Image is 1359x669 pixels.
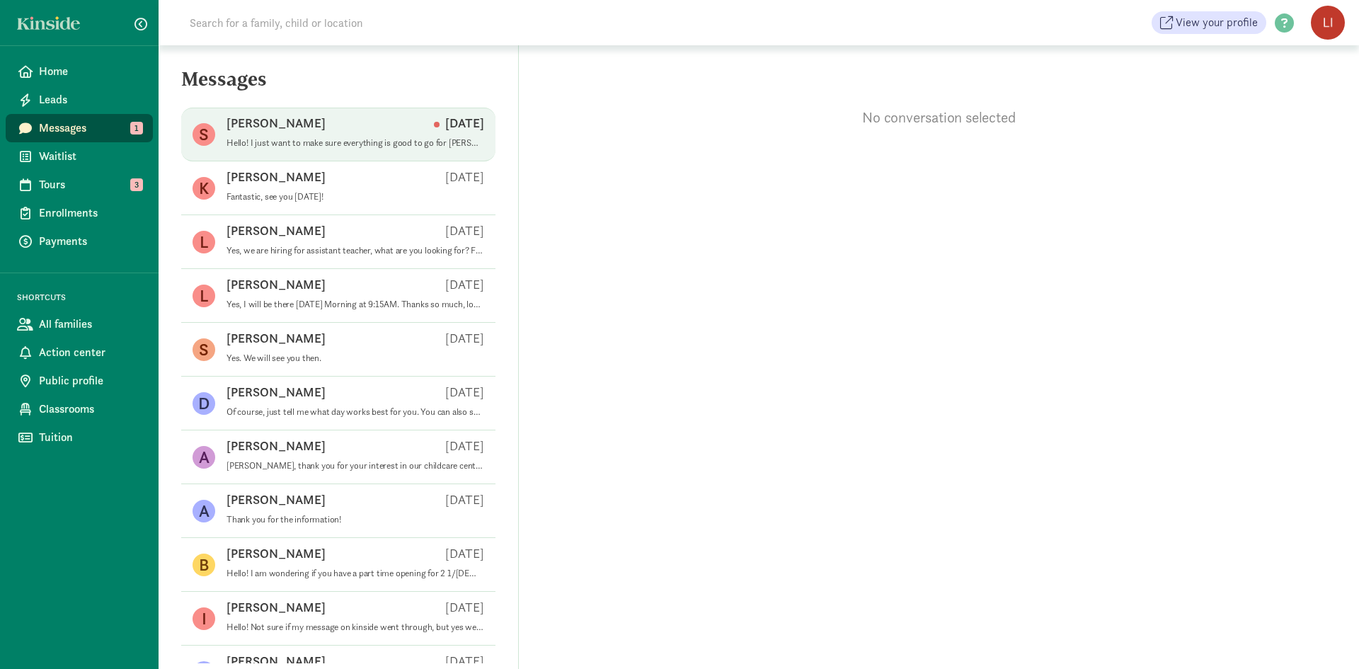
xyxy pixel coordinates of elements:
p: [DATE] [445,168,484,185]
span: Action center [39,344,142,361]
a: Classrooms [6,395,153,423]
span: Home [39,63,142,80]
span: Waitlist [39,148,142,165]
figure: L [193,285,215,307]
a: Messages 1 [6,114,153,142]
p: [PERSON_NAME], thank you for your interest in our childcare center. We do have room in our after ... [226,460,484,471]
p: [PERSON_NAME] [226,276,326,293]
p: No conversation selected [519,108,1359,127]
a: Tuition [6,423,153,452]
span: Classrooms [39,401,142,418]
p: Yes, we are hiring for assistant teacher, what are you looking for? Feel free to send me your res... [226,245,484,256]
p: [DATE] [445,222,484,239]
p: [DATE] [434,115,484,132]
span: Messages [39,120,142,137]
p: [PERSON_NAME] [226,222,326,239]
p: Of course, just tell me what day works best for you. You can also schedule the tour on our websit... [226,406,484,418]
figure: A [193,500,215,522]
a: All families [6,310,153,338]
p: [DATE] [445,491,484,508]
p: [DATE] [445,384,484,401]
p: Yes. We will see you then. [226,353,484,364]
span: 1 [130,122,143,135]
figure: L [193,231,215,253]
a: Action center [6,338,153,367]
a: Home [6,57,153,86]
span: 3 [130,178,143,191]
p: [PERSON_NAME] [226,168,326,185]
p: [DATE] [445,599,484,616]
p: [PERSON_NAME] [226,384,326,401]
figure: D [193,392,215,415]
span: Leads [39,91,142,108]
p: Hello! Not sure if my message on kinside went through, but yes we'd love to come tour the facilit... [226,622,484,633]
p: [PERSON_NAME] [226,115,326,132]
p: [DATE] [445,438,484,454]
p: Fantastic, see you [DATE]! [226,191,484,202]
figure: B [193,554,215,576]
p: Yes, I will be there [DATE] Morning at 9:15AM. Thanks so much, looking forward to it! [226,299,484,310]
span: View your profile [1176,14,1258,31]
a: Leads [6,86,153,114]
p: [PERSON_NAME] [226,438,326,454]
a: View your profile [1152,11,1266,34]
a: Waitlist [6,142,153,171]
figure: S [193,338,215,361]
span: All families [39,316,142,333]
span: Tuition [39,429,142,446]
p: [PERSON_NAME] [226,491,326,508]
h5: Messages [159,68,518,102]
a: Payments [6,227,153,256]
span: Public profile [39,372,142,389]
a: Public profile [6,367,153,395]
figure: A [193,446,215,469]
p: [DATE] [445,545,484,562]
figure: S [193,123,215,146]
span: Payments [39,233,142,250]
a: Tours 3 [6,171,153,199]
p: [PERSON_NAME] [226,330,326,347]
p: [DATE] [445,330,484,347]
p: [PERSON_NAME] [226,599,326,616]
figure: I [193,607,215,630]
span: Tours [39,176,142,193]
p: [DATE] [445,276,484,293]
p: Hello! I just want to make sure everything is good to go for [PERSON_NAME] to start [DATE]. I am ... [226,137,484,149]
input: Search for a family, child or location [181,8,578,37]
p: Thank you for the information! [226,514,484,525]
a: Enrollments [6,199,153,227]
p: Hello! I am wondering if you have a part time opening for 2 1/[DEMOGRAPHIC_DATA]? We are looking ... [226,568,484,579]
figure: K [193,177,215,200]
span: Enrollments [39,205,142,222]
p: [PERSON_NAME] [226,545,326,562]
